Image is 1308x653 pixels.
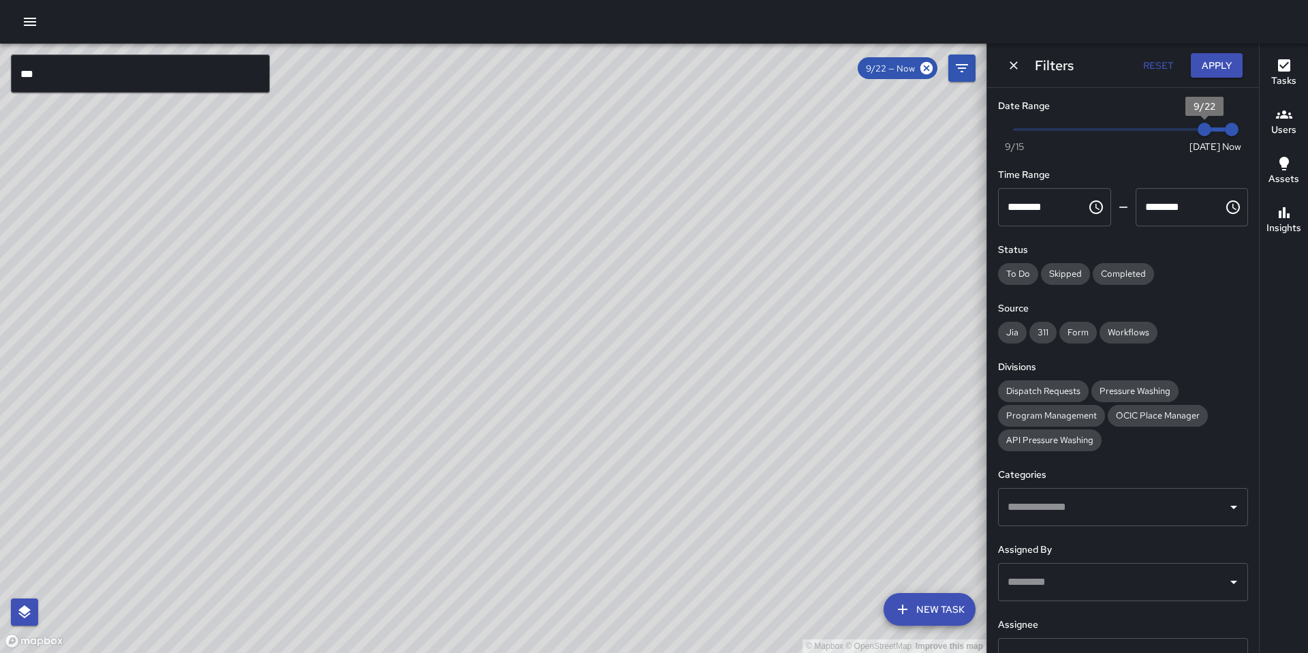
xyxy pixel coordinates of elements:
button: Dismiss [1003,55,1024,76]
div: Dispatch Requests [998,380,1089,402]
div: Form [1059,322,1097,344]
button: Open [1224,573,1243,592]
span: 9/15 [1005,140,1024,153]
button: Open [1224,498,1243,517]
span: 311 [1029,326,1057,338]
h6: Date Range [998,99,1248,114]
span: Program Management [998,410,1105,421]
div: 9/22 — Now [858,57,937,79]
div: Workflows [1100,322,1157,344]
button: Choose time, selected time is 11:59 PM [1219,194,1247,221]
button: Choose time, selected time is 12:00 AM [1083,194,1110,221]
h6: Time Range [998,168,1248,183]
button: Apply [1191,53,1243,78]
span: Skipped [1041,268,1090,279]
button: Tasks [1260,49,1308,98]
div: Skipped [1041,263,1090,285]
button: Users [1260,98,1308,147]
button: Insights [1260,196,1308,245]
span: Workflows [1100,326,1157,338]
div: OCIC Place Manager [1108,405,1208,427]
span: Form [1059,326,1097,338]
h6: Status [998,243,1248,258]
div: Completed [1093,263,1154,285]
h6: Users [1271,123,1296,138]
h6: Divisions [998,360,1248,375]
button: Filters [948,55,976,82]
button: Assets [1260,147,1308,196]
span: 9/22 — Now [858,63,923,74]
div: Program Management [998,405,1105,427]
span: Pressure Washing [1091,385,1179,397]
div: To Do [998,263,1038,285]
button: New Task [884,593,976,626]
h6: Categories [998,468,1248,483]
h6: Filters [1035,55,1074,76]
span: Now [1222,140,1241,153]
h6: Assignee [998,618,1248,633]
span: 9/22 [1194,100,1215,112]
button: Reset [1136,53,1180,78]
span: Jia [998,326,1027,338]
div: Jia [998,322,1027,344]
div: 311 [1029,322,1057,344]
h6: Assigned By [998,543,1248,558]
span: Completed [1093,268,1154,279]
h6: Assets [1268,172,1299,187]
span: Dispatch Requests [998,385,1089,397]
div: API Pressure Washing [998,429,1102,451]
span: To Do [998,268,1038,279]
h6: Tasks [1271,74,1296,89]
div: Pressure Washing [1091,380,1179,402]
span: OCIC Place Manager [1108,410,1208,421]
span: [DATE] [1189,140,1220,153]
h6: Source [998,301,1248,316]
h6: Insights [1266,221,1301,236]
span: API Pressure Washing [998,434,1102,446]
